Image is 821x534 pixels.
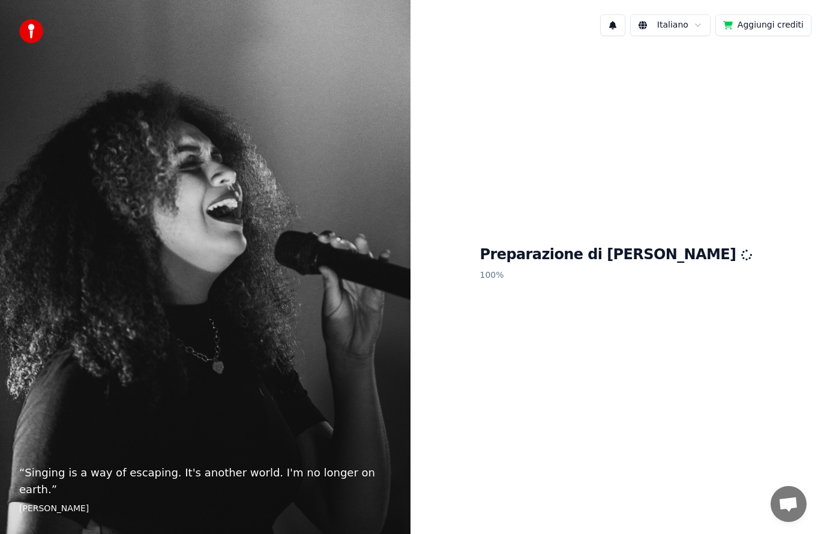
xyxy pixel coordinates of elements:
p: 100 % [480,265,752,286]
footer: [PERSON_NAME] [19,503,391,515]
h1: Preparazione di [PERSON_NAME] [480,245,752,265]
button: Aggiungi crediti [715,14,811,36]
p: “ Singing is a way of escaping. It's another world. I'm no longer on earth. ” [19,464,391,498]
img: youka [19,19,43,43]
a: Aprire la chat [771,486,807,522]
